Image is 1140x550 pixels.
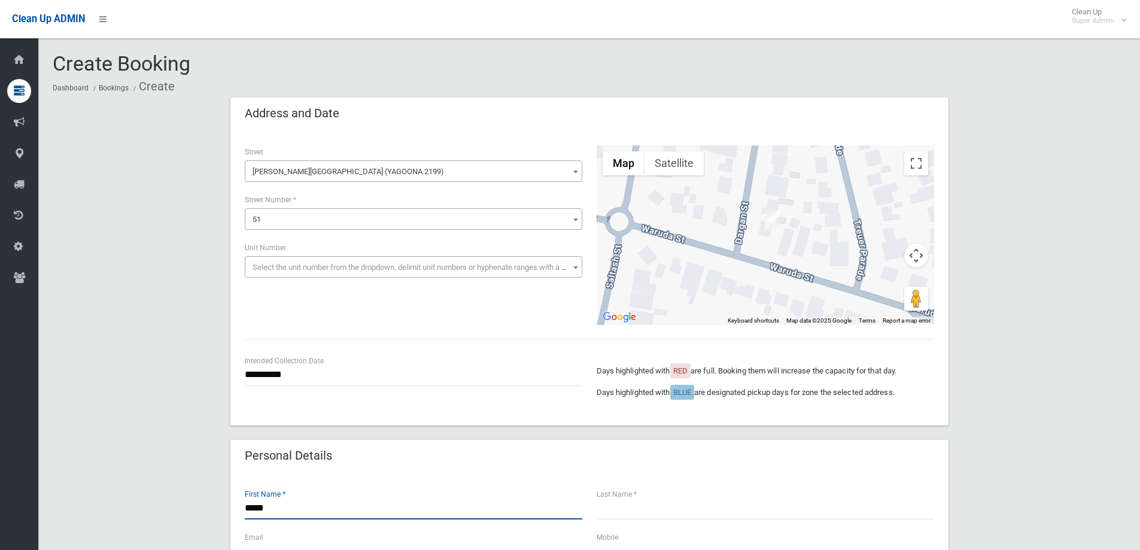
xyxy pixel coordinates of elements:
[245,208,582,230] span: 51
[253,263,587,272] span: Select the unit number from the dropdown, delimit unit numbers or hyphenate ranges with a comma
[248,163,579,180] span: Dargan Street (YAGOONA 2199)
[904,151,928,175] button: Toggle fullscreen view
[53,51,190,75] span: Create Booking
[600,309,639,325] img: Google
[1066,7,1125,25] span: Clean Up
[673,388,691,397] span: BLUE
[248,211,579,228] span: 51
[1072,16,1113,25] small: Super Admin
[859,317,875,324] a: Terms (opens in new tab)
[53,84,89,92] a: Dashboard
[786,317,852,324] span: Map data ©2025 Google
[130,75,175,98] li: Create
[12,13,85,25] span: Clean Up ADMIN
[230,444,346,467] header: Personal Details
[765,211,779,231] div: 51 Dargan Street, YAGOONA NSW 2199
[645,151,704,175] button: Show satellite imagery
[904,287,928,311] button: Drag Pegman onto the map to open Street View
[597,364,934,378] p: Days highlighted with are full. Booking them will increase the capacity for that day.
[603,151,645,175] button: Show street map
[253,215,261,224] span: 51
[883,317,931,324] a: Report a map error
[245,160,582,182] span: Dargan Street (YAGOONA 2199)
[673,366,688,375] span: RED
[600,309,639,325] a: Open this area in Google Maps (opens a new window)
[904,244,928,268] button: Map camera controls
[99,84,129,92] a: Bookings
[230,102,354,125] header: Address and Date
[597,385,934,400] p: Days highlighted with are designated pickup days for zone the selected address.
[728,317,779,325] button: Keyboard shortcuts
